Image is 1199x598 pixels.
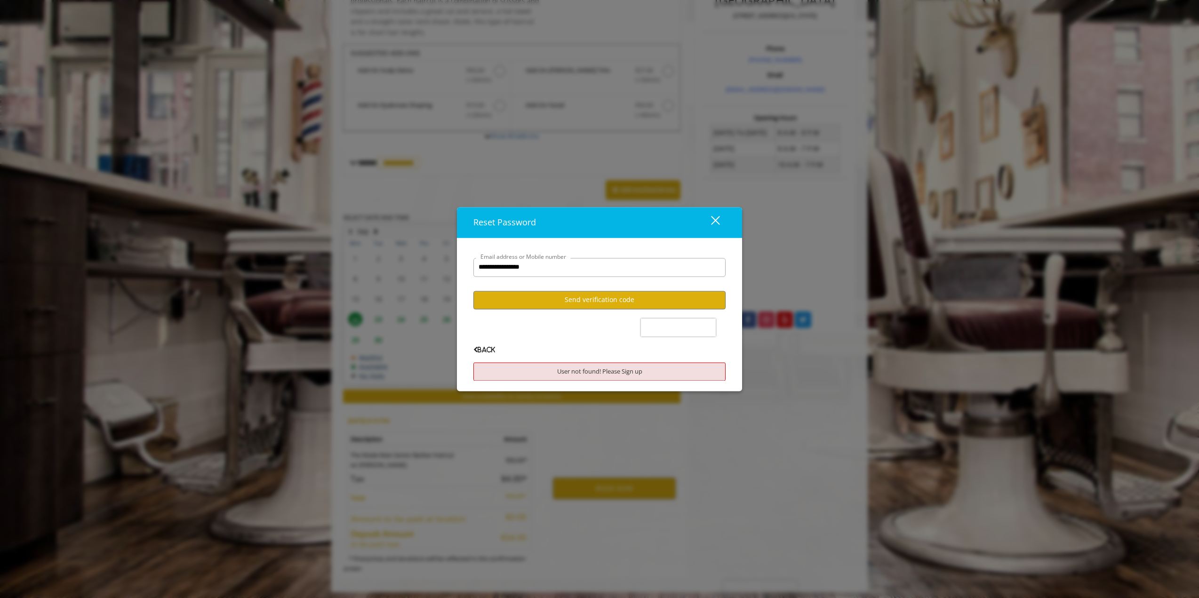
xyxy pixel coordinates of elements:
[476,252,571,261] label: Email address or Mobile number
[473,362,726,381] div: User not found! Please Sign up
[473,347,495,353] span: Back
[641,319,716,336] iframe: reCAPTCHA
[694,213,726,232] button: close dialog
[473,258,726,277] input: Email address or Mobile number
[473,216,536,228] span: Reset Password
[700,215,719,230] div: close dialog
[473,291,726,309] button: Send verification code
